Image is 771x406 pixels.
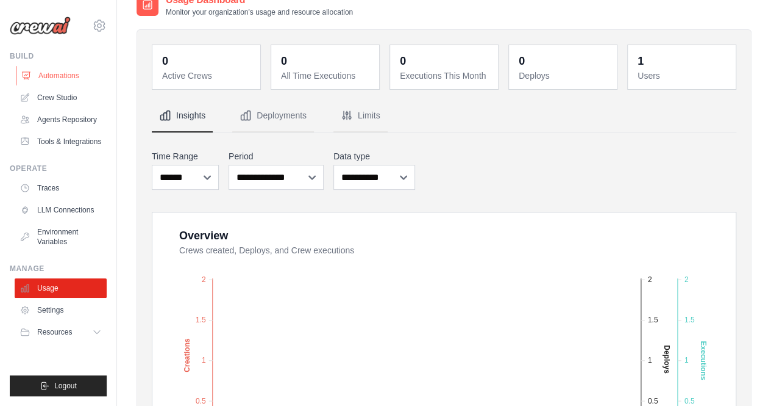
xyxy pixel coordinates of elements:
[519,53,525,70] div: 0
[15,222,107,252] a: Environment Variables
[400,53,406,70] div: 0
[684,397,695,405] tspan: 0.5
[183,338,191,372] text: Creations
[15,278,107,298] a: Usage
[519,70,609,82] dt: Deploys
[15,300,107,320] a: Settings
[10,16,71,35] img: Logo
[166,7,353,17] p: Monitor your organization's usage and resource allocation
[15,88,107,107] a: Crew Studio
[699,341,708,380] text: Executions
[196,397,206,405] tspan: 0.5
[10,264,107,274] div: Manage
[400,70,491,82] dt: Executions This Month
[54,381,77,391] span: Logout
[152,150,219,162] label: Time Range
[152,100,736,132] nav: Tabs
[333,150,415,162] label: Data type
[229,150,324,162] label: Period
[179,227,228,244] div: Overview
[202,275,206,284] tspan: 2
[638,70,728,82] dt: Users
[684,316,695,324] tspan: 1.5
[37,327,72,337] span: Resources
[202,356,206,364] tspan: 1
[10,51,107,61] div: Build
[162,53,168,70] div: 0
[333,100,388,132] button: Limits
[648,316,658,324] tspan: 1.5
[179,244,721,256] dt: Crews created, Deploys, and Crew executions
[162,70,253,82] dt: Active Crews
[684,275,689,284] tspan: 2
[638,53,644,70] div: 1
[684,356,689,364] tspan: 1
[152,100,213,132] button: Insights
[15,200,107,220] a: LLM Connections
[648,275,652,284] tspan: 2
[16,66,108,85] a: Automations
[281,53,287,70] div: 0
[10,164,107,173] div: Operate
[15,178,107,198] a: Traces
[648,356,652,364] tspan: 1
[648,397,658,405] tspan: 0.5
[15,132,107,151] a: Tools & Integrations
[281,70,372,82] dt: All Time Executions
[10,375,107,396] button: Logout
[15,322,107,342] button: Resources
[663,345,671,374] text: Deploys
[196,316,206,324] tspan: 1.5
[232,100,314,132] button: Deployments
[15,110,107,129] a: Agents Repository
